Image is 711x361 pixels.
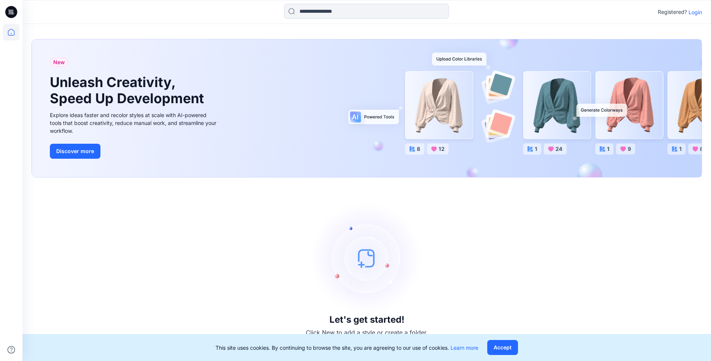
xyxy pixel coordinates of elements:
img: empty-state-image.svg [311,202,423,314]
h3: Let's get started! [329,314,404,325]
p: Registered? [658,8,687,17]
div: Explore ideas faster and recolor styles at scale with AI-powered tools that boost creativity, red... [50,111,219,135]
p: Click New to add a style or create a folder. [306,328,428,337]
button: Accept [487,340,518,355]
button: Discover more [50,144,100,159]
span: New [53,58,65,67]
p: This site uses cookies. By continuing to browse the site, you are agreeing to our use of cookies. [216,344,478,352]
a: Discover more [50,144,219,159]
a: Learn more [451,344,478,351]
p: Login [689,8,702,16]
h1: Unleash Creativity, Speed Up Development [50,74,207,107]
